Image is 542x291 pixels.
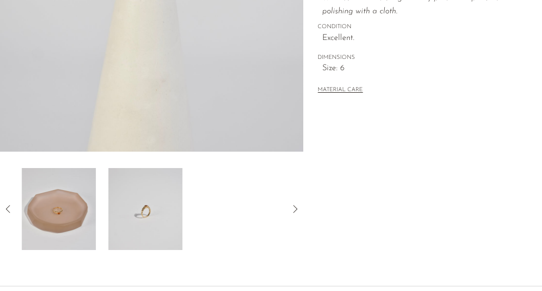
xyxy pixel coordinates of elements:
[318,87,363,94] button: MATERIAL CARE
[322,32,526,45] span: Excellent.
[22,168,96,250] img: Gold Topaz Ring
[318,53,526,63] span: DIMENSIONS
[318,23,526,32] span: CONDITION
[322,62,526,75] span: Size: 6
[108,168,182,250] img: Gold Topaz Ring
